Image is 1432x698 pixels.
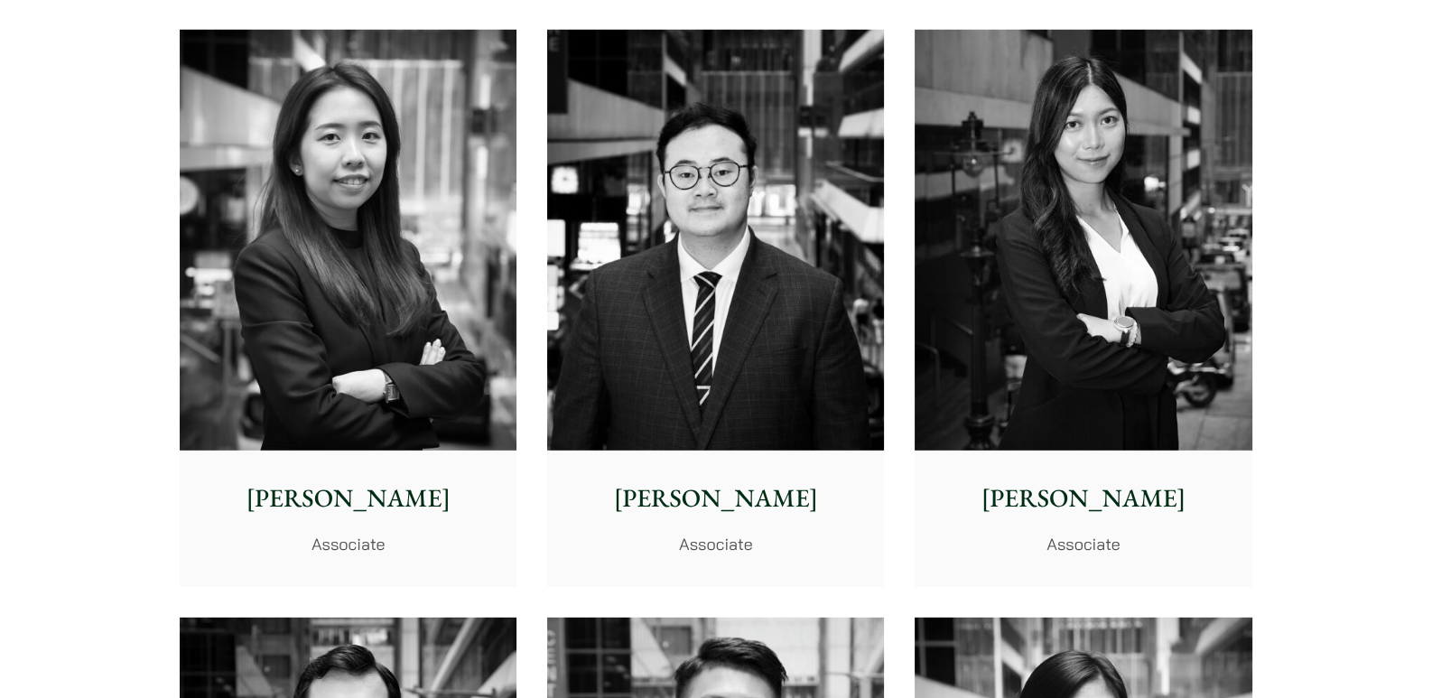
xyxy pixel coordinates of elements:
p: [PERSON_NAME] [194,479,502,517]
p: Associate [562,532,869,556]
img: Joanne Lam photo [915,30,1251,451]
a: [PERSON_NAME] Associate [180,30,516,588]
p: Associate [929,532,1237,556]
a: Joanne Lam photo [PERSON_NAME] Associate [915,30,1251,588]
p: [PERSON_NAME] [562,479,869,517]
p: [PERSON_NAME] [929,479,1237,517]
a: [PERSON_NAME] Associate [547,30,884,588]
p: Associate [194,532,502,556]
